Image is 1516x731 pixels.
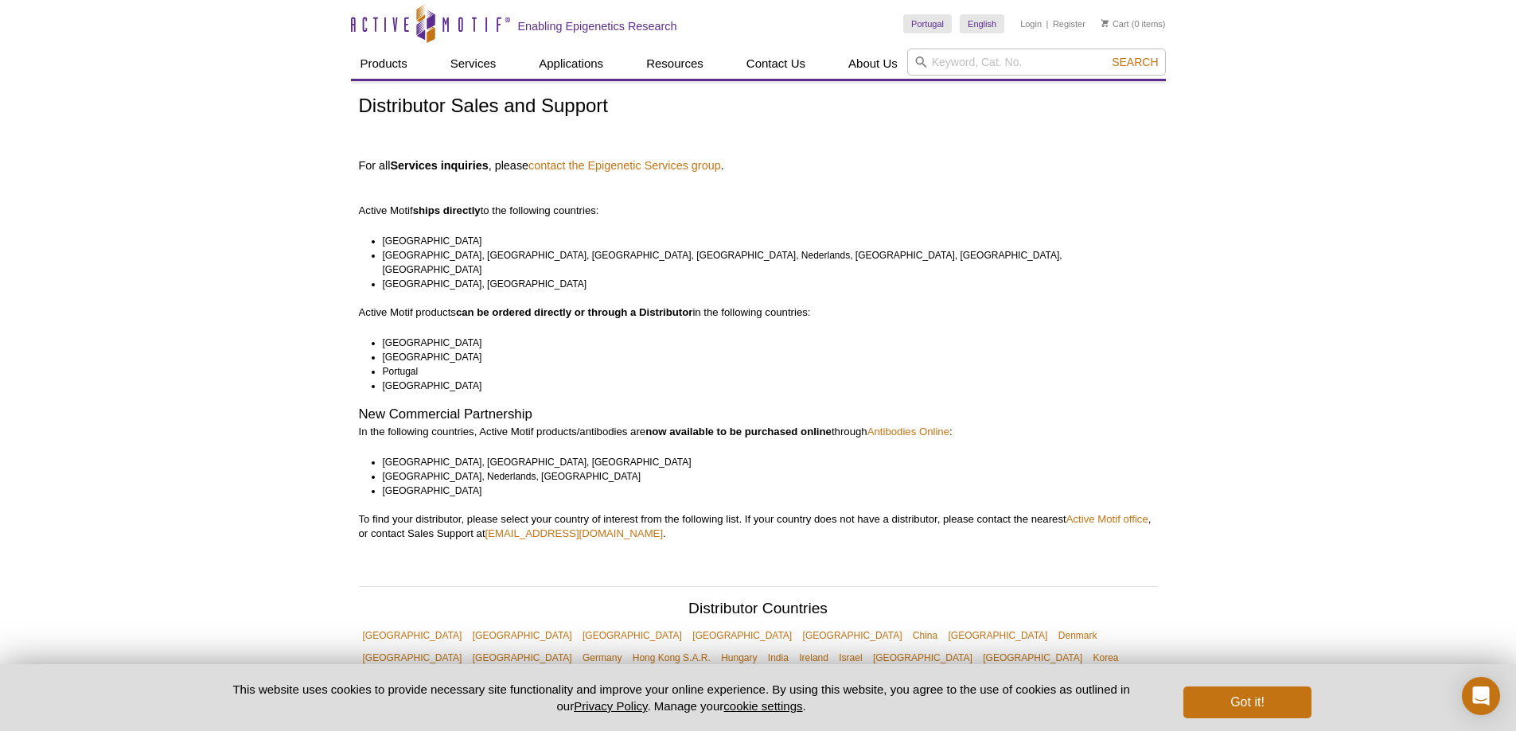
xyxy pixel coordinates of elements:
h4: For all , please . [359,158,1158,173]
button: cookie settings [723,699,802,713]
p: To find your distributor, please select your country of interest from the following list. If your... [359,512,1158,541]
strong: can be ordered directly or through a Distributor [456,306,693,318]
li: [GEOGRAPHIC_DATA], Nederlands, [GEOGRAPHIC_DATA] [383,469,1144,484]
a: [GEOGRAPHIC_DATA] [945,624,1052,647]
strong: Services inquiries [390,159,488,172]
strong: ships directly [413,204,481,216]
a: Antibodies Online [867,426,949,437]
img: Your Cart [1101,19,1109,27]
a: Services [441,49,506,79]
p: Active Motif to the following countries: [359,175,1158,218]
p: In the following countries, Active Motif products/antibodies are through : [359,425,1158,439]
a: Israel [835,647,866,669]
a: Hungary [717,647,761,669]
span: Search [1112,56,1158,68]
a: Portugal [903,14,952,33]
a: [GEOGRAPHIC_DATA] [469,647,576,669]
li: [GEOGRAPHIC_DATA] [383,350,1144,364]
a: Privacy Policy [574,699,647,713]
a: [GEOGRAPHIC_DATA] [979,647,1086,669]
strong: now available to be purchased online [645,426,832,437]
li: [GEOGRAPHIC_DATA] [383,234,1144,248]
li: (0 items) [1101,14,1166,33]
a: English [960,14,1004,33]
a: [GEOGRAPHIC_DATA] [359,624,466,647]
a: Ireland [795,647,832,669]
input: Keyword, Cat. No. [907,49,1166,76]
li: [GEOGRAPHIC_DATA], [GEOGRAPHIC_DATA], [GEOGRAPHIC_DATA], [GEOGRAPHIC_DATA], Nederlands, [GEOGRAPH... [383,248,1144,277]
a: contact the Epigenetic Services group [528,158,721,173]
h2: Distributor Countries [359,601,1158,620]
a: Denmark [1054,624,1101,647]
a: [GEOGRAPHIC_DATA] [469,624,576,647]
a: Germany [579,647,625,669]
a: Contact Us [737,49,815,79]
li: [GEOGRAPHIC_DATA], [GEOGRAPHIC_DATA], [GEOGRAPHIC_DATA] [383,455,1144,469]
li: [GEOGRAPHIC_DATA] [383,484,1144,498]
div: Open Intercom Messenger [1462,677,1500,715]
a: [GEOGRAPHIC_DATA] [799,624,906,647]
a: China [909,624,941,647]
p: Active Motif products in the following countries: [359,305,1158,320]
a: Active Motif office [1066,513,1148,525]
li: | [1046,14,1049,33]
a: Login [1020,18,1042,29]
a: Applications [529,49,613,79]
a: About Us [839,49,907,79]
li: [GEOGRAPHIC_DATA] [383,379,1144,393]
li: [GEOGRAPHIC_DATA] [383,336,1144,350]
h2: New Commercial Partnership [359,407,1158,422]
button: Search [1107,55,1163,69]
a: [GEOGRAPHIC_DATA] [869,647,976,669]
a: Korea [1089,647,1122,669]
a: [GEOGRAPHIC_DATA] [579,624,686,647]
a: Products [351,49,417,79]
h1: Distributor Sales and Support [359,95,1158,119]
a: [GEOGRAPHIC_DATA] [688,624,796,647]
a: Cart [1101,18,1129,29]
a: [GEOGRAPHIC_DATA] [359,647,466,669]
a: Resources [637,49,713,79]
a: [EMAIL_ADDRESS][DOMAIN_NAME] [485,527,664,539]
h2: Enabling Epigenetics Research [518,19,677,33]
li: [GEOGRAPHIC_DATA], [GEOGRAPHIC_DATA] [383,277,1144,291]
li: Portugal [383,364,1144,379]
a: Register [1053,18,1085,29]
a: Hong Kong S.A.R. [629,647,715,669]
button: Got it! [1183,686,1311,718]
a: India [764,647,793,669]
p: This website uses cookies to provide necessary site functionality and improve your online experie... [205,681,1158,714]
